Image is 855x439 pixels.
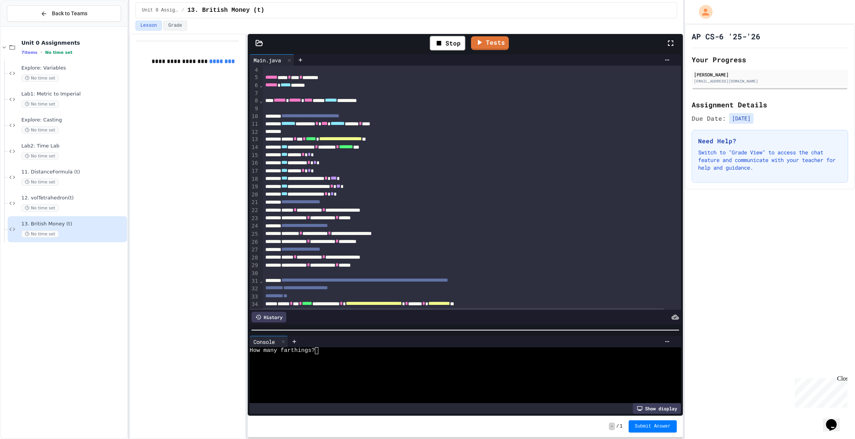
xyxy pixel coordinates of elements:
[823,408,847,431] iframe: chat widget
[163,21,187,31] button: Grade
[692,31,760,42] h1: AP CS-6 '25-'26
[21,230,59,238] span: No time set
[21,126,59,134] span: No time set
[694,71,846,78] div: [PERSON_NAME]
[21,117,126,123] span: Explore: Casting
[694,78,846,84] div: [EMAIL_ADDRESS][DOMAIN_NAME]
[52,10,87,18] span: Back to Teams
[7,5,121,22] button: Back to Teams
[21,152,59,160] span: No time set
[692,114,726,123] span: Due Date:
[692,54,848,65] h2: Your Progress
[21,221,126,227] span: 13. British Money (t)
[616,423,619,429] span: /
[21,65,126,71] span: Explore: Variables
[729,113,753,124] span: [DATE]
[45,50,73,55] span: No time set
[620,423,623,429] span: 1
[182,7,184,13] span: /
[21,75,59,82] span: No time set
[430,36,465,50] div: Stop
[142,7,179,13] span: Unit 0 Assignments
[21,204,59,212] span: No time set
[3,3,53,49] div: Chat with us now!Close
[136,21,162,31] button: Lesson
[692,99,848,110] h2: Assignment Details
[471,36,509,50] a: Tests
[21,100,59,108] span: No time set
[187,6,265,15] span: 13. British Money (t)
[635,423,671,429] span: Submit Answer
[21,178,59,186] span: No time set
[609,423,615,430] span: -
[691,3,715,21] div: My Account
[21,195,126,201] span: 12. volTetrahedron(t)
[21,143,126,149] span: Lab2: Time Lab
[21,50,37,55] span: 7 items
[21,39,126,46] span: Unit 0 Assignments
[792,375,847,408] iframe: chat widget
[40,49,42,55] span: •
[21,169,126,175] span: 11. DistanceFormula (t)
[698,149,842,172] p: Switch to "Grade View" to access the chat feature and communicate with your teacher for help and ...
[21,91,126,97] span: Lab1: Metric to Imperial
[698,136,842,146] h3: Need Help?
[629,420,677,433] button: Submit Answer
